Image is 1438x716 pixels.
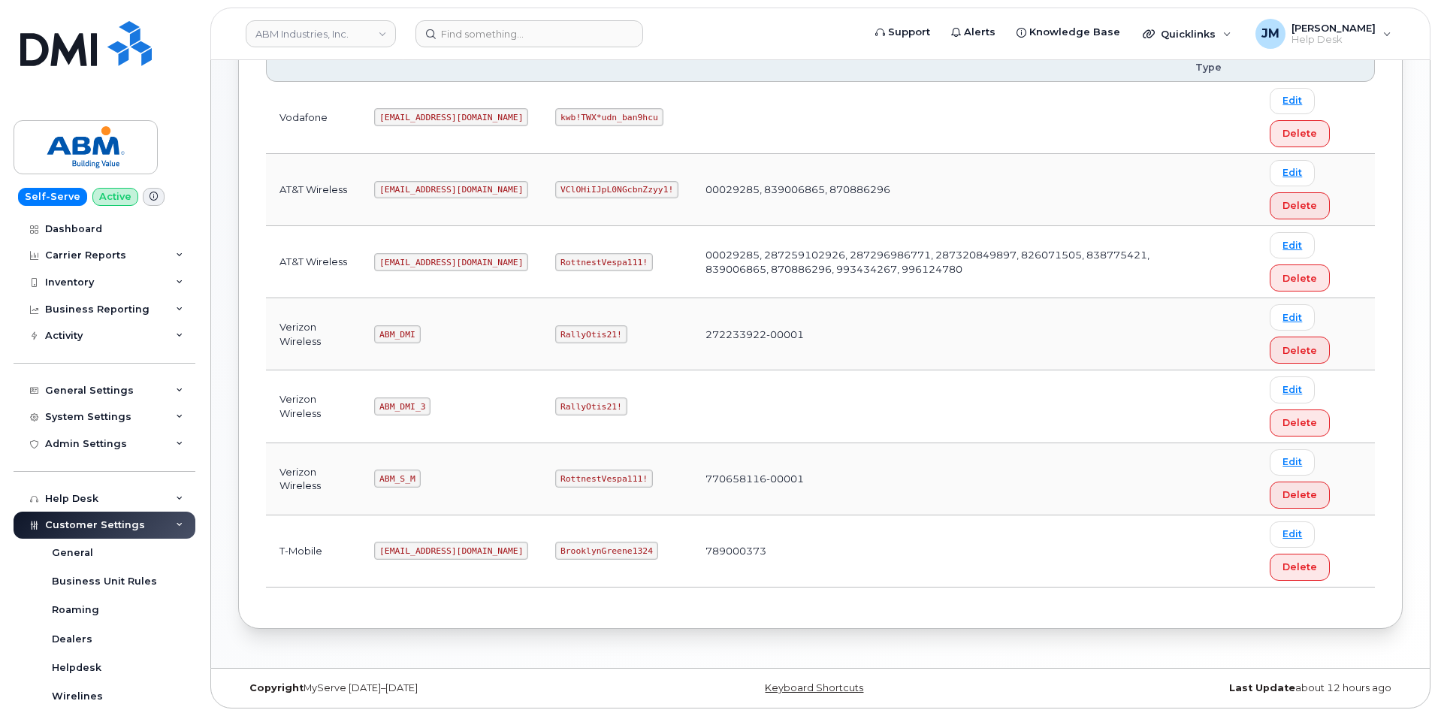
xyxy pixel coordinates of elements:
th: Password [542,41,692,82]
td: Verizon Wireless [266,370,361,443]
td: 00029285, 287259102926, 287296986771, 287320849897, 826071505, 838775421, 839006865, 870886296, 9... [692,226,1182,298]
code: VClOHiIJpL0NGcbnZzyy1! [555,181,678,199]
td: 00029285, 839006865, 870886296 [692,154,1182,226]
td: AT&T Wireless [266,226,361,298]
code: kwb!TWX*udn_ban9hcu [555,108,663,126]
span: Delete [1282,560,1317,574]
code: RallyOtis21! [555,397,627,415]
button: Delete [1270,192,1330,219]
input: Find something... [415,20,643,47]
code: [EMAIL_ADDRESS][DOMAIN_NAME] [374,542,528,560]
td: 770658116-00001 [692,443,1182,515]
button: Delete [1270,337,1330,364]
button: Delete [1270,554,1330,581]
div: about 12 hours ago [1014,682,1403,694]
td: Verizon Wireless [266,298,361,370]
span: Delete [1282,415,1317,430]
code: [EMAIL_ADDRESS][DOMAIN_NAME] [374,108,528,126]
code: ABM_S_M [374,470,420,488]
a: Edit [1270,521,1315,548]
a: Edit [1270,88,1315,114]
button: Delete [1270,482,1330,509]
div: MyServe [DATE]–[DATE] [238,682,627,694]
strong: Last Update [1229,682,1295,693]
span: Alerts [964,25,995,40]
span: Delete [1282,271,1317,285]
span: Knowledge Base [1029,25,1120,40]
th: Username [361,41,542,82]
span: Delete [1282,343,1317,358]
a: Edit [1270,449,1315,476]
th: Carrier [266,41,361,82]
th: Login Type [1182,41,1256,82]
code: BrooklynGreene1324 [555,542,657,560]
div: Quicklinks [1132,19,1242,49]
code: ABM_DMI [374,325,420,343]
td: T-Mobile [266,515,361,588]
td: 789000373 [692,515,1182,588]
button: Delete [1270,264,1330,292]
a: Knowledge Base [1006,17,1131,47]
button: Delete [1270,409,1330,437]
a: Keyboard Shortcuts [765,682,863,693]
span: JM [1261,25,1279,43]
a: Edit [1270,160,1315,186]
a: Edit [1270,232,1315,258]
td: 272233922-00001 [692,298,1182,370]
code: [EMAIL_ADDRESS][DOMAIN_NAME] [374,253,528,271]
a: Edit [1270,376,1315,403]
strong: Copyright [249,682,304,693]
span: Delete [1282,126,1317,140]
span: Help Desk [1291,34,1376,46]
code: [EMAIL_ADDRESS][DOMAIN_NAME] [374,181,528,199]
div: Jonas Mutoke [1245,19,1402,49]
td: Verizon Wireless [266,443,361,515]
a: Support [865,17,941,47]
a: Edit [1270,304,1315,331]
code: ABM_DMI_3 [374,397,430,415]
span: [PERSON_NAME] [1291,22,1376,34]
span: Support [888,25,930,40]
td: AT&T Wireless [266,154,361,226]
td: Vodafone [266,82,361,154]
span: Delete [1282,488,1317,502]
code: RallyOtis21! [555,325,627,343]
code: RottnestVespa111! [555,253,653,271]
a: Alerts [941,17,1006,47]
span: Delete [1282,198,1317,213]
button: Delete [1270,120,1330,147]
code: RottnestVespa111! [555,470,653,488]
a: ABM Industries, Inc. [246,20,396,47]
span: Quicklinks [1161,28,1216,40]
th: Business Accounts [692,41,1182,82]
